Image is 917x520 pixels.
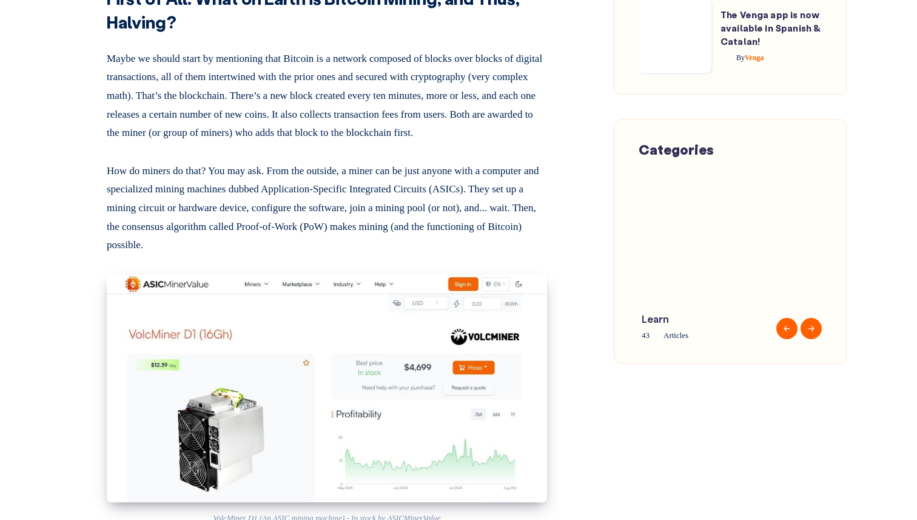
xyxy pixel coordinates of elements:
button: Next [801,318,822,339]
a: The Venga app is now available in Spanish & Catalan! [720,8,821,47]
span: Learn [642,311,754,326]
span: 43 Articles [642,328,754,342]
span: By [736,53,745,62]
p: Maybe we should start by mentioning that Bitcoin is a network composed of blocks over blocks of d... [107,45,547,143]
span: Venga [736,53,764,62]
span: Categories [639,141,714,158]
p: How do miners do that? You may ask. From the outside, a miner can be just anyone with a computer ... [107,157,547,255]
button: Previous [776,318,798,339]
a: ByVenga [720,53,764,62]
